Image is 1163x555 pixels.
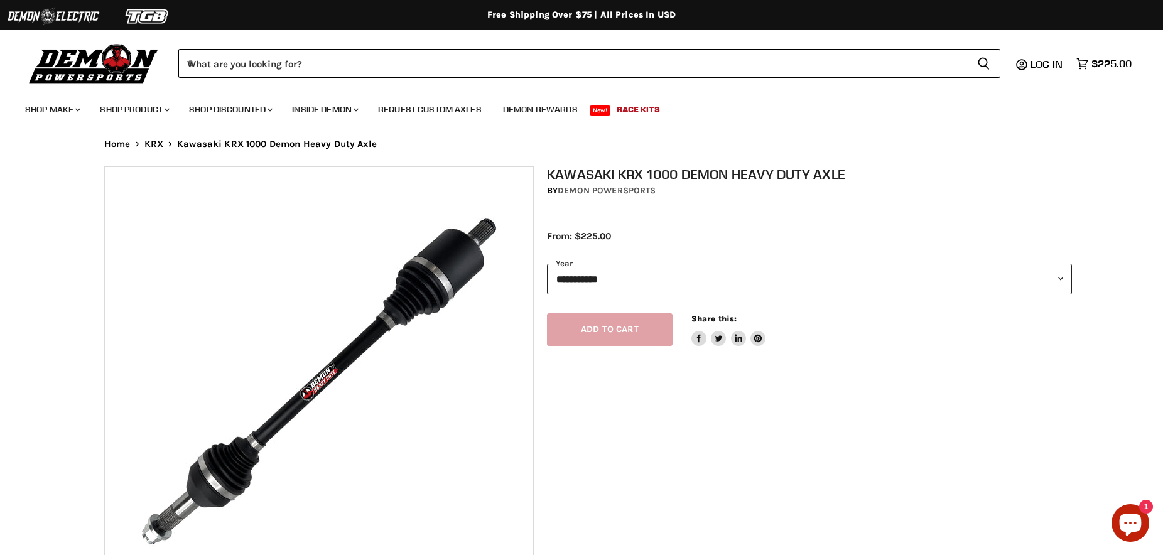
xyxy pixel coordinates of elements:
[494,97,587,122] a: Demon Rewards
[178,49,1000,78] form: Product
[1070,55,1138,73] a: $225.00
[547,230,611,242] span: From: $225.00
[967,49,1000,78] button: Search
[25,41,163,85] img: Demon Powersports
[1025,58,1070,70] a: Log in
[177,139,377,149] span: Kawasaki KRX 1000 Demon Heavy Duty Axle
[369,97,491,122] a: Request Custom Axles
[547,166,1072,182] h1: Kawasaki KRX 1000 Demon Heavy Duty Axle
[590,105,611,116] span: New!
[16,97,88,122] a: Shop Make
[178,49,967,78] input: When autocomplete results are available use up and down arrows to review and enter to select
[1108,504,1153,545] inbox-online-store-chat: Shopify online store chat
[16,92,1128,122] ul: Main menu
[180,97,280,122] a: Shop Discounted
[558,185,656,196] a: Demon Powersports
[79,9,1084,21] div: Free Shipping Over $75 | All Prices In USD
[79,139,1084,149] nav: Breadcrumbs
[547,264,1072,294] select: year
[100,4,195,28] img: TGB Logo 2
[691,313,766,347] aside: Share this:
[104,139,131,149] a: Home
[283,97,366,122] a: Inside Demon
[607,97,669,122] a: Race Kits
[144,139,163,149] a: KRX
[1030,58,1063,70] span: Log in
[6,4,100,28] img: Demon Electric Logo 2
[547,184,1072,198] div: by
[90,97,177,122] a: Shop Product
[1091,58,1132,70] span: $225.00
[691,314,737,323] span: Share this:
